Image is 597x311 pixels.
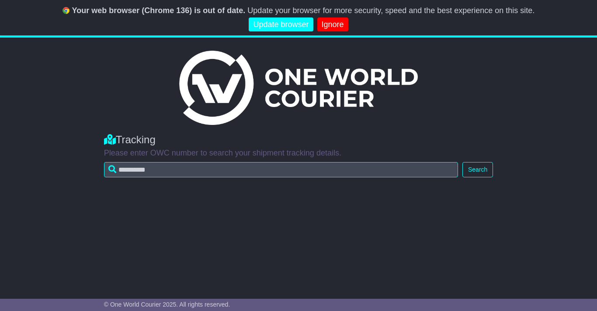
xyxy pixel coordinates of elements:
span: © One World Courier 2025. All rights reserved. [104,301,230,308]
button: Search [462,162,493,177]
img: Light [179,51,418,125]
p: Please enter OWC number to search your shipment tracking details. [104,149,493,158]
div: Tracking [104,134,493,146]
a: Ignore [317,17,348,32]
a: Update browser [249,17,313,32]
span: Update your browser for more security, speed and the best experience on this site. [247,6,535,15]
b: Your web browser (Chrome 136) is out of date. [72,6,246,15]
